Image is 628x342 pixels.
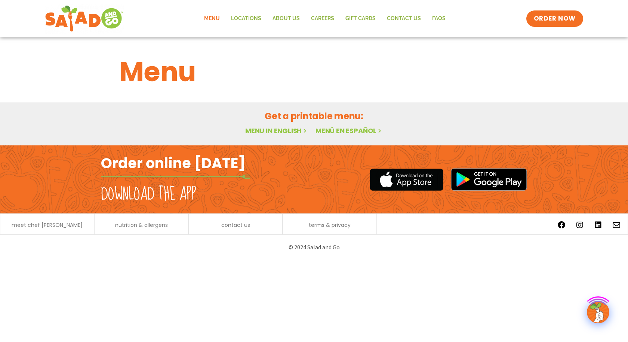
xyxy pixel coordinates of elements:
[119,110,509,123] h2: Get a printable menu:
[340,10,381,27] a: GIFT CARDS
[309,222,351,228] a: terms & privacy
[105,242,523,252] p: © 2024 Salad and Go
[101,175,250,179] img: fork
[381,10,427,27] a: Contact Us
[267,10,305,27] a: About Us
[12,222,83,228] a: meet chef [PERSON_NAME]
[526,10,583,27] a: ORDER NOW
[427,10,451,27] a: FAQs
[315,126,383,135] a: Menú en español
[245,126,308,135] a: Menu in English
[115,222,168,228] a: nutrition & allergens
[45,4,124,34] img: new-SAG-logo-768×292
[198,10,225,27] a: Menu
[101,184,196,205] h2: Download the app
[305,10,340,27] a: Careers
[225,10,267,27] a: Locations
[370,167,443,192] img: appstore
[119,52,509,92] h1: Menu
[101,154,246,172] h2: Order online [DATE]
[534,14,576,23] span: ORDER NOW
[198,10,451,27] nav: Menu
[221,222,250,228] a: contact us
[451,168,527,191] img: google_play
